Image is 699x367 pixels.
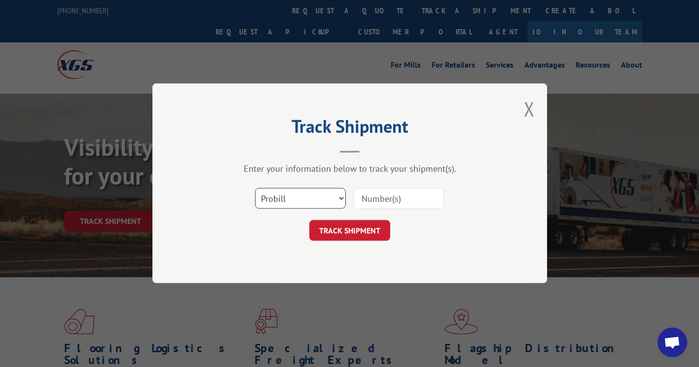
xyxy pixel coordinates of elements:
[202,163,498,175] div: Enter your information below to track your shipment(s).
[658,328,687,357] a: Open chat
[202,119,498,138] h2: Track Shipment
[353,188,444,209] input: Number(s)
[524,96,535,122] button: Close modal
[309,220,390,241] button: TRACK SHIPMENT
